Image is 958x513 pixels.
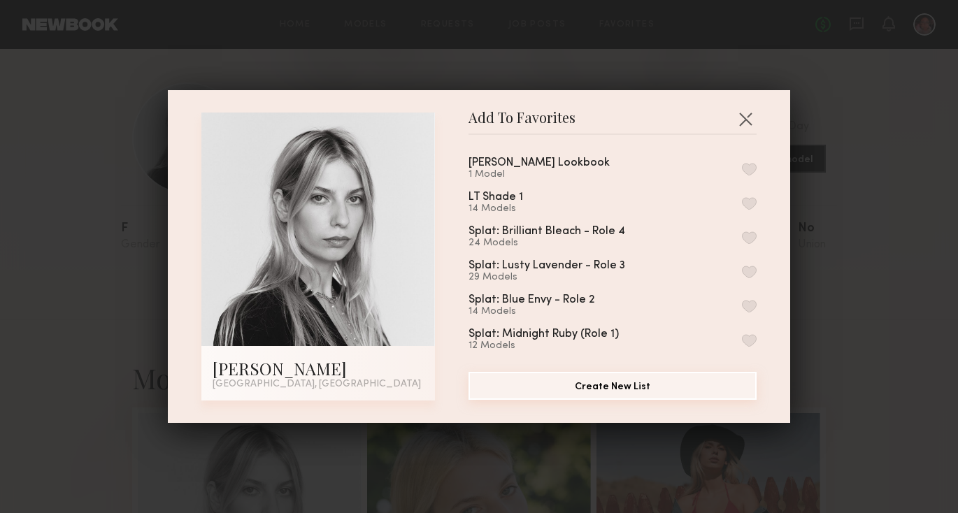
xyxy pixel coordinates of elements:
button: Create New List [469,372,757,400]
div: 29 Models [469,272,659,283]
div: LT Shade 1 [469,192,523,203]
div: 14 Models [469,203,557,215]
div: 1 Model [469,169,643,180]
div: 14 Models [469,306,628,317]
div: 24 Models [469,238,659,249]
div: [GEOGRAPHIC_DATA], [GEOGRAPHIC_DATA] [213,380,424,389]
div: [PERSON_NAME] [213,357,424,380]
div: Splat: Blue Envy - Role 2 [469,294,594,306]
div: [PERSON_NAME] Lookbook [469,157,610,169]
button: Close [734,108,757,130]
div: Splat: Brilliant Bleach - Role 4 [469,226,625,238]
div: Splat: Lusty Lavender - Role 3 [469,260,625,272]
div: 12 Models [469,340,652,352]
span: Add To Favorites [469,113,575,133]
div: Splat: Midnight Ruby (Role 1) [469,328,619,340]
